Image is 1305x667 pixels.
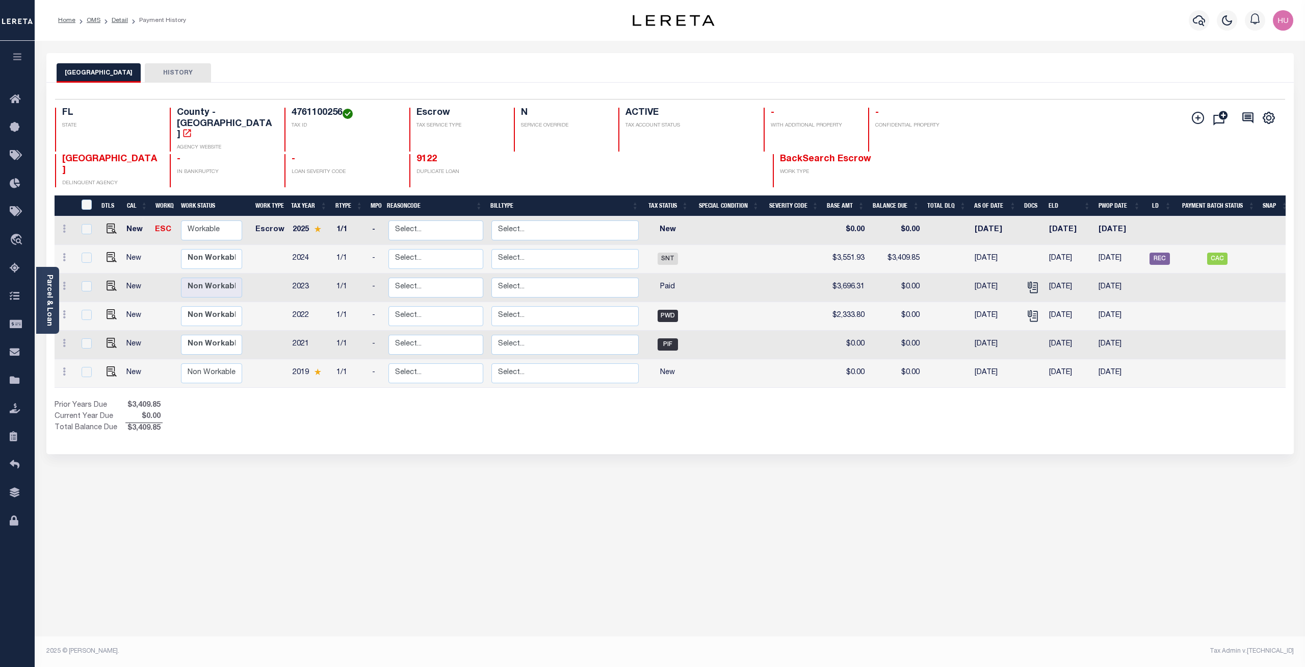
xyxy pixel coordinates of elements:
a: CAC [1207,255,1228,262]
td: New [643,216,693,245]
a: Parcel & Loan [45,275,53,326]
span: PIF [658,338,678,351]
td: $0.00 [869,274,924,302]
td: [DATE] [1045,302,1095,331]
p: TAX ID [292,122,397,130]
td: [DATE] [1045,359,1095,388]
td: $0.00 [869,359,924,388]
td: [DATE] [971,331,1021,359]
span: - [771,108,774,117]
img: view%20details.png [107,224,117,234]
td: $3,551.93 [823,245,869,274]
td: [DATE] [1045,245,1095,274]
td: [DATE] [1094,359,1144,388]
td: Total Balance Due [55,423,125,434]
li: Payment History [128,16,186,25]
td: 2025 [289,216,333,245]
th: As of Date: activate to sort column ascending [970,195,1020,216]
td: New [122,216,151,245]
td: 2023 [289,274,333,302]
th: Base Amt: activate to sort column ascending [823,195,869,216]
img: Star.svg [314,368,321,375]
a: ESC [155,226,171,233]
span: - [875,108,879,117]
th: Payment Batch Status: activate to sort column ascending [1176,195,1259,216]
td: New [122,302,151,331]
th: Balance Due: activate to sort column ascending [869,195,924,216]
td: New [122,274,151,302]
td: [DATE] [1045,331,1095,359]
th: ELD: activate to sort column ascending [1045,195,1094,216]
td: - [368,331,384,359]
button: [GEOGRAPHIC_DATA] [57,63,141,83]
p: DELINQUENT AGENCY [62,180,158,187]
span: $0.00 [125,411,163,423]
span: [GEOGRAPHIC_DATA] [62,155,157,175]
span: - [292,155,295,164]
td: [DATE] [971,216,1021,245]
th: Total DLQ: activate to sort column ascending [923,195,970,216]
td: 2022 [289,302,333,331]
span: - [177,155,180,164]
span: BackSearch Escrow [780,155,871,164]
h4: FL [62,108,158,119]
td: $3,409.85 [869,245,924,274]
td: 1/1 [332,359,368,388]
h4: 4761100256 [292,108,397,119]
th: ReasonCode: activate to sort column ascending [383,195,486,216]
td: [DATE] [1094,245,1144,274]
img: view%20details.png [107,281,117,291]
h4: Escrow [416,108,502,119]
p: CONFIDENTIAL PROPERTY [875,122,971,130]
p: IN BANKRUPTCY [177,168,272,176]
td: $0.00 [869,331,924,359]
td: [DATE] [1045,274,1095,302]
img: view%20details.png [107,338,117,348]
p: TAX ACCOUNT STATUS [625,122,751,130]
img: svg+xml;base64,PHN2ZyB4bWxucz0iaHR0cDovL3d3dy53My5vcmcvMjAwMC9zdmciIHBvaW50ZXItZXZlbnRzPSJub25lIi... [1273,10,1293,31]
p: AGENCY WEBSITE [177,144,272,152]
a: OMS [87,17,100,23]
button: HISTORY [145,63,211,83]
th: LD: activate to sort column ascending [1144,195,1176,216]
p: SERVICE OVERRIDE [521,122,606,130]
img: view%20details.png [107,252,117,262]
td: $0.00 [823,331,869,359]
i: travel_explore [10,234,26,247]
td: - [368,245,384,274]
th: MPO [367,195,383,216]
td: $0.00 [869,302,924,331]
td: 2021 [289,331,333,359]
td: 1/1 [332,216,368,245]
th: CAL: activate to sort column ascending [123,195,152,216]
th: SNAP: activate to sort column ascending [1259,195,1292,216]
span: $3,409.85 [125,423,163,434]
th: WorkQ [151,195,176,216]
td: 1/1 [332,274,368,302]
a: 9122 [416,155,437,164]
td: $0.00 [823,216,869,245]
th: Tax Status: activate to sort column ascending [642,195,692,216]
td: [DATE] [1094,331,1144,359]
td: 2024 [289,245,333,274]
td: Current Year Due [55,411,125,423]
th: &nbsp;&nbsp;&nbsp;&nbsp;&nbsp;&nbsp;&nbsp;&nbsp;&nbsp;&nbsp; [55,195,75,216]
th: Severity Code: activate to sort column ascending [763,195,823,216]
th: Work Status [177,195,251,216]
td: [DATE] [1045,216,1095,245]
th: BillType: activate to sort column ascending [486,195,643,216]
span: $3,409.85 [125,400,163,411]
td: [DATE] [1094,274,1144,302]
td: [DATE] [1094,302,1144,331]
img: logo-dark.svg [633,15,714,26]
p: STATE [62,122,158,130]
img: Star.svg [314,226,321,232]
th: PWOP Date: activate to sort column ascending [1094,195,1144,216]
th: RType: activate to sort column ascending [331,195,367,216]
p: TAX SERVICE TYPE [416,122,502,130]
h4: ACTIVE [625,108,751,119]
a: REC [1150,255,1170,262]
img: view%20details.png [107,309,117,319]
td: Prior Years Due [55,400,125,411]
h4: County - [GEOGRAPHIC_DATA] [177,108,272,141]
